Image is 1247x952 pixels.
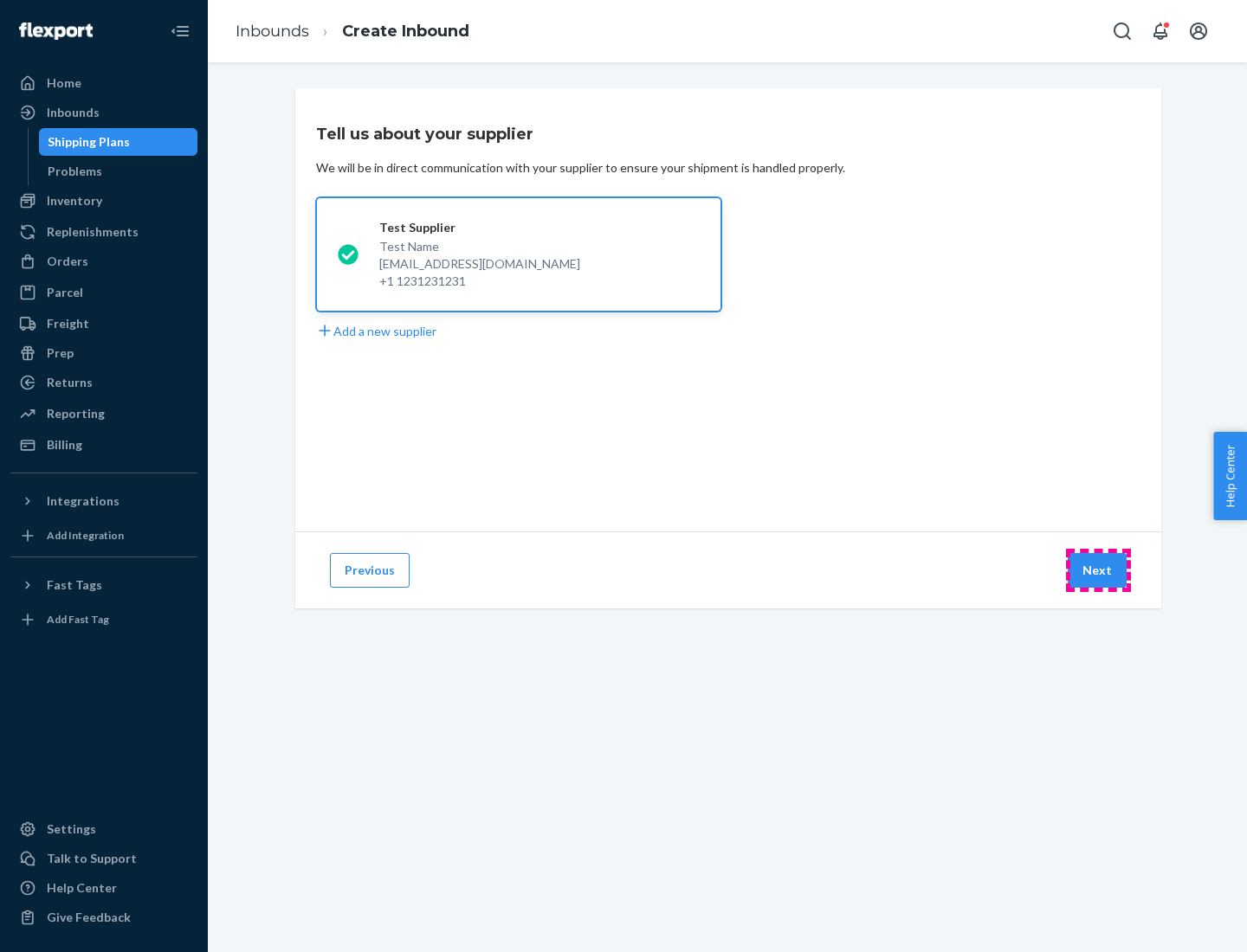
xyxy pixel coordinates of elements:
a: Help Center [10,874,197,902]
a: Create Inbound [342,22,469,41]
div: Replenishments [47,223,139,241]
div: Prep [47,344,74,362]
div: Add Fast Tag [47,612,109,627]
div: Inventory [47,192,102,209]
div: Talk to Support [47,850,137,867]
a: Add Integration [10,522,197,550]
button: Open Search Box [1105,14,1140,48]
a: Billing [10,431,197,459]
div: Returns [47,374,93,391]
a: Problems [39,158,198,185]
div: Problems [48,163,102,180]
a: Talk to Support [10,845,197,872]
a: Inbounds [236,22,309,41]
a: Replenishments [10,218,197,246]
a: Reporting [10,400,197,428]
div: Fast Tags [47,576,102,594]
ol: breadcrumbs [222,6,483,57]
div: Billing [47,436,82,453]
div: Orders [47,253,88,270]
div: Freight [47,315,89,332]
a: Shipping Plans [39,128,198,156]
img: Flexport logo [19,23,93,40]
div: Inbounds [47,104,100,121]
a: Inbounds [10,99,197,126]
button: Open notifications [1143,14,1178,48]
button: Next [1068,553,1127,588]
div: Shipping Plans [48,133,130,151]
h3: Tell us about your supplier [316,123,533,145]
button: Give Feedback [10,904,197,931]
a: Orders [10,248,197,275]
button: Help Center [1213,432,1247,520]
button: Open account menu [1181,14,1216,48]
div: We will be in direct communication with your supplier to ensure your shipment is handled properly. [316,159,845,177]
div: Add Integration [47,528,124,543]
div: Parcel [47,284,83,301]
button: Close Navigation [163,14,197,48]
button: Integrations [10,487,197,515]
a: Settings [10,815,197,843]
button: Previous [330,553,410,588]
a: Add Fast Tag [10,606,197,634]
a: Home [10,69,197,97]
button: Add a new supplier [316,322,436,340]
div: Reporting [47,405,105,422]
a: Parcel [10,279,197,306]
div: Settings [47,820,96,838]
button: Fast Tags [10,571,197,599]
a: Freight [10,310,197,338]
div: Home [47,74,81,92]
div: Integrations [47,492,120,510]
a: Inventory [10,187,197,215]
div: Help Center [47,879,117,897]
a: Prep [10,339,197,367]
div: Give Feedback [47,909,131,926]
a: Returns [10,369,197,396]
